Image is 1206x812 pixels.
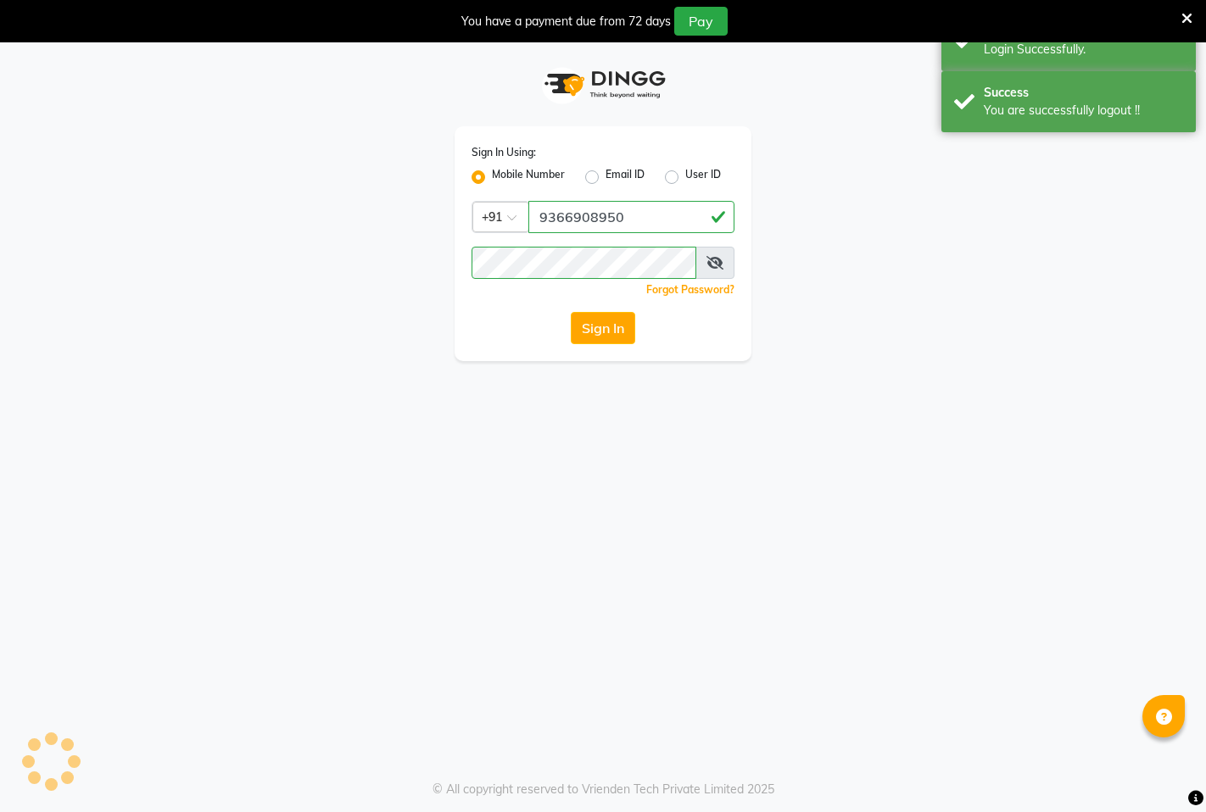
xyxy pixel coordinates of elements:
input: Username [472,247,696,279]
div: Login Successfully. [984,41,1183,58]
label: Sign In Using: [472,145,536,160]
input: Username [528,201,734,233]
button: Pay [674,7,728,36]
div: Success [984,84,1183,102]
div: You are successfully logout !! [984,102,1183,120]
label: Mobile Number [492,167,565,187]
div: You have a payment due from 72 days [461,13,671,31]
a: Forgot Password? [646,283,734,296]
iframe: chat widget [1135,744,1189,795]
button: Sign In [571,312,635,344]
label: User ID [685,167,721,187]
img: logo1.svg [535,59,671,109]
label: Email ID [606,167,645,187]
